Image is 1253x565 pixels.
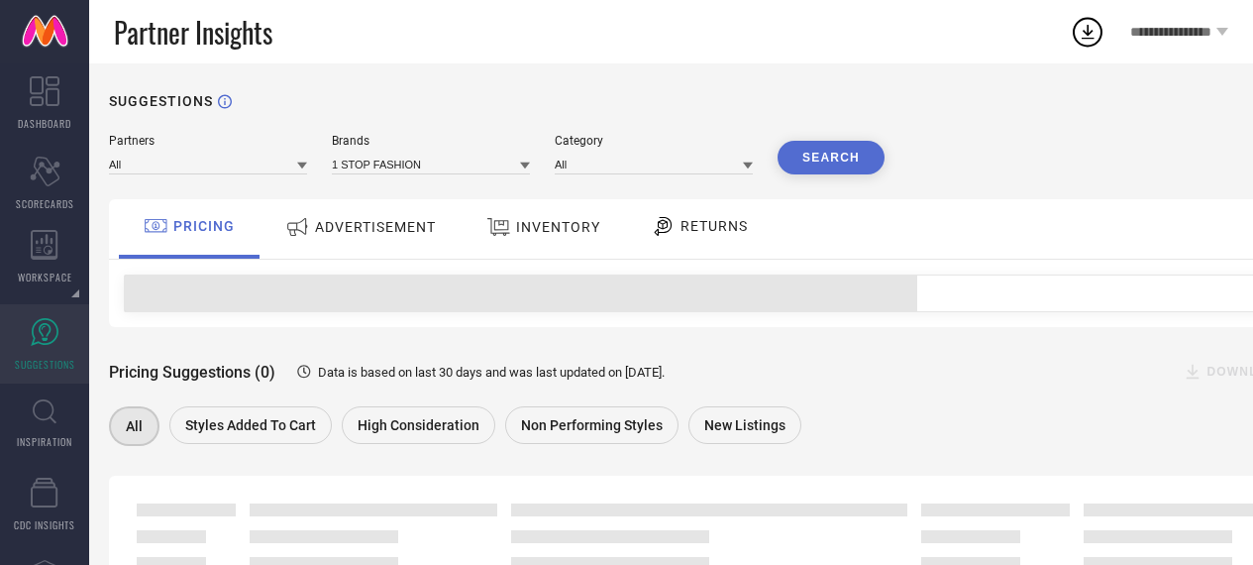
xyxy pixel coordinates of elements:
span: Data is based on last 30 days and was last updated on [DATE] . [318,365,665,380]
span: Styles Added To Cart [185,417,316,433]
span: DASHBOARD [18,116,71,131]
span: CDC INSIGHTS [14,517,75,532]
span: PRICING [173,218,235,234]
span: SUGGESTIONS [15,357,75,372]
span: RETURNS [680,218,748,234]
span: ADVERTISEMENT [315,219,436,235]
div: Open download list [1070,14,1105,50]
span: INVENTORY [516,219,600,235]
h1: SUGGESTIONS [109,93,213,109]
span: Non Performing Styles [521,417,663,433]
span: Pricing Suggestions (0) [109,363,275,382]
span: New Listings [704,417,785,433]
span: SCORECARDS [16,196,74,211]
button: Search [778,141,885,174]
span: INSPIRATION [17,434,72,449]
span: Partner Insights [114,12,272,53]
div: Category [555,134,753,148]
div: Brands [332,134,530,148]
span: All [126,418,143,434]
div: Partners [109,134,307,148]
span: WORKSPACE [18,270,72,284]
span: High Consideration [358,417,479,433]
